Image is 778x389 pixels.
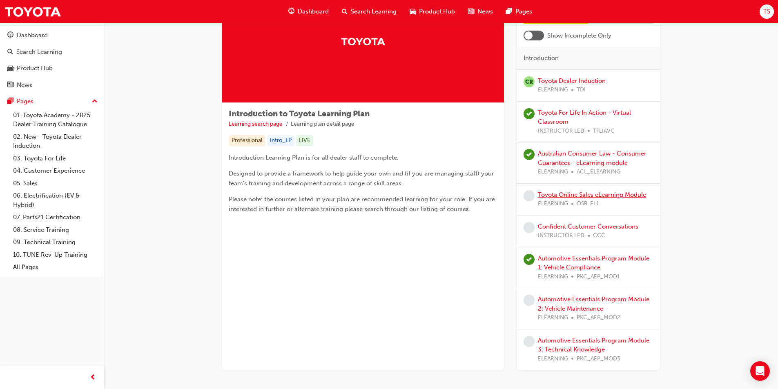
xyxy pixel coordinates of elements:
[524,222,535,233] span: learningRecordVerb_NONE-icon
[10,189,101,211] a: 06. Electrification (EV & Hybrid)
[468,7,474,17] span: news-icon
[547,31,611,40] span: Show Incomplete Only
[10,236,101,249] a: 09. Technical Training
[538,337,649,353] a: Automotive Essentials Program Module 3: Technical Knowledge
[229,196,497,213] span: Please note: the courses listed in your plan are recommended learning for your role. If you are i...
[577,313,620,322] span: PKC_AEP_MOD2
[10,211,101,224] a: 07. Parts21 Certification
[538,77,606,84] a: Toyota Dealer Induction
[298,7,329,16] span: Dashboard
[538,272,568,282] span: ELEARNING
[538,296,649,312] a: Automotive Essentials Program Module 2: Vehicle Maintenance
[229,154,399,161] span: Introduction Learning Plan is for all dealer staff to complete.
[577,85,586,95] span: TDI
[410,7,416,17] span: car-icon
[3,78,101,93] a: News
[288,7,294,17] span: guage-icon
[538,191,646,198] a: Toyota Online Sales eLearning Module
[538,199,568,209] span: ELEARNING
[342,7,348,17] span: search-icon
[524,53,559,63] span: Introduction
[7,49,13,56] span: search-icon
[90,373,96,383] span: prev-icon
[538,167,568,177] span: ELEARNING
[335,3,403,20] a: search-iconSearch Learning
[538,150,646,167] a: Australian Consumer Law - Consumer Guarantees - eLearning module
[538,85,568,95] span: ELEARNING
[524,190,535,201] span: learningRecordVerb_NONE-icon
[515,7,532,16] span: Pages
[538,127,584,136] span: INSTRUCTOR LED
[524,295,535,306] span: learningRecordVerb_NONE-icon
[7,98,13,105] span: pages-icon
[538,109,631,126] a: Toyota For Life In Action - Virtual Classroom
[763,7,770,16] span: TS
[10,131,101,152] a: 02. New - Toyota Dealer Induction
[538,255,649,271] a: Automotive Essentials Program Module 1: Vehicle Compliance
[593,231,605,240] span: CCC
[17,31,48,40] div: Dashboard
[760,4,774,19] button: TS
[10,164,101,177] a: 04. Customer Experience
[4,2,61,21] img: Trak
[461,3,499,20] a: news-iconNews
[10,152,101,165] a: 03. Toyota For Life
[524,254,535,265] span: learningRecordVerb_COMPLETE-icon
[477,7,493,16] span: News
[10,249,101,261] a: 10. TUNE Rev-Up Training
[341,34,386,49] img: Trak
[17,97,33,106] div: Pages
[351,7,397,16] span: Search Learning
[750,361,770,381] div: Open Intercom Messenger
[282,3,335,20] a: guage-iconDashboard
[524,76,535,87] span: null-icon
[3,94,101,109] button: Pages
[229,109,370,118] span: Introduction to Toyota Learning Plan
[538,231,584,240] span: INSTRUCTOR LED
[16,47,62,57] div: Search Learning
[296,135,313,146] div: LIVE
[577,272,620,282] span: PKC_AEP_MOD1
[499,3,539,20] a: pages-iconPages
[92,96,98,107] span: up-icon
[419,7,455,16] span: Product Hub
[524,149,535,160] span: learningRecordVerb_COMPLETE-icon
[291,120,354,129] li: Learning plan detail page
[577,354,620,364] span: PKC_AEP_MOD3
[593,127,615,136] span: TFLIAVC
[538,354,568,364] span: ELEARNING
[229,120,283,127] a: Learning search page
[538,223,638,230] a: Confident Customer Conversations
[10,109,101,131] a: 01. Toyota Academy - 2025 Dealer Training Catalogue
[7,65,13,72] span: car-icon
[10,224,101,236] a: 08. Service Training
[229,135,265,146] div: Professional
[577,199,599,209] span: OSR-EL1
[10,261,101,273] a: All Pages
[7,32,13,39] span: guage-icon
[17,64,53,73] div: Product Hub
[524,108,535,119] span: learningRecordVerb_ATTEND-icon
[10,177,101,190] a: 05. Sales
[3,26,101,94] button: DashboardSearch LearningProduct HubNews
[3,44,101,60] a: Search Learning
[229,170,496,187] span: Designed to provide a framework to help guide your own and (if you are managing staff) your team'...
[403,3,461,20] a: car-iconProduct Hub
[3,61,101,76] a: Product Hub
[538,313,568,322] span: ELEARNING
[17,80,32,90] div: News
[506,7,512,17] span: pages-icon
[7,82,13,89] span: news-icon
[524,336,535,347] span: learningRecordVerb_NONE-icon
[267,135,294,146] div: Intro_LP
[577,167,620,177] span: ACL_ELEARNING
[3,28,101,43] a: Dashboard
